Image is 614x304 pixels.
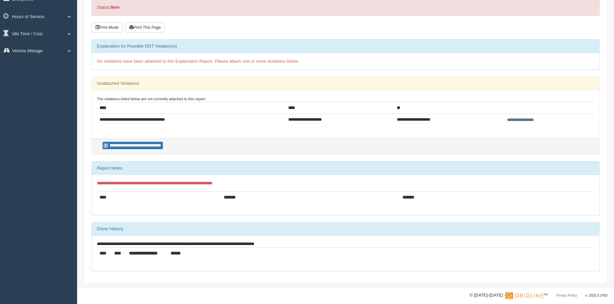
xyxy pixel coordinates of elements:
[92,40,599,53] div: Explanation for Possible DOT Violation(s)
[97,97,206,101] small: The violations listed below are not currently attached to this report:
[556,294,577,297] a: Privacy Policy
[92,77,599,90] div: Unattached Violations
[126,22,165,33] button: Print This Page
[92,222,599,236] div: Driver History
[470,292,607,299] div: © [DATE]-[DATE] - ™
[110,5,119,10] strong: New
[586,294,607,297] span: v. 2025.5.2403
[91,22,122,33] button: Print Mode
[505,292,543,299] img: Gridline
[92,162,599,175] div: Report Notes
[97,59,299,64] span: No violations have been attached to this Explanation Report. Please attach one or more violations...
